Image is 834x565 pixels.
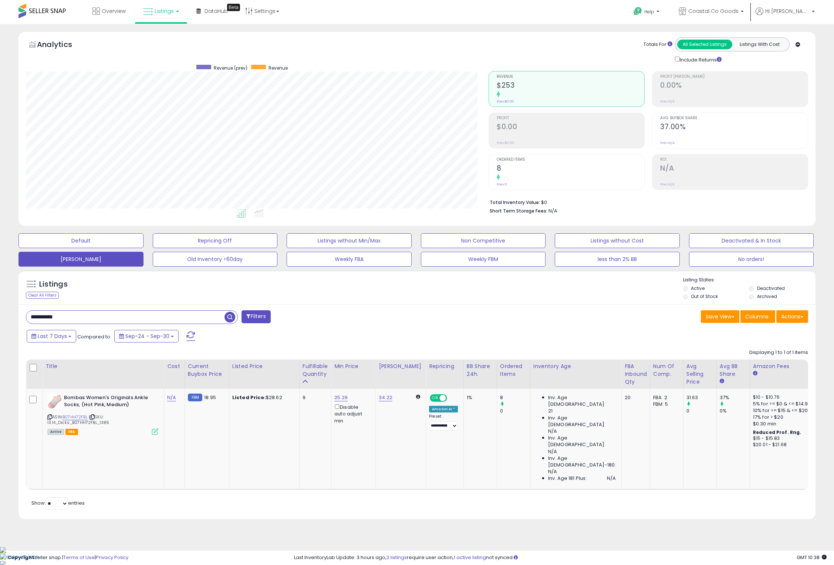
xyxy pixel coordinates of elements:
span: Last 7 Days [38,332,67,340]
span: Help [644,9,654,15]
button: Default [18,233,143,248]
div: BB Share 24h. [467,362,494,378]
button: Columns [740,310,775,323]
i: Get Help [633,7,642,16]
span: Hi [PERSON_NAME] [765,7,810,15]
button: Deactivated & In Stock [689,233,814,248]
div: Avg BB Share [720,362,747,378]
label: Active [691,285,705,291]
span: Compared to: [77,333,111,340]
small: Prev: N/A [660,99,675,104]
span: 18.95 [204,394,216,401]
div: Inventory Age [533,362,618,370]
a: Hi [PERSON_NAME] [756,7,815,24]
button: [PERSON_NAME] [18,252,143,267]
b: Short Term Storage Fees: [490,208,547,214]
button: Weekly FBM [421,252,546,267]
li: $0 [490,197,803,206]
img: 41WRYNc7h0L._SL40_.jpg [47,394,62,409]
h5: Listings [39,279,68,290]
span: Profit [PERSON_NAME] [660,75,808,79]
span: Show: entries [31,499,85,507]
h2: $253 [497,81,644,91]
h2: $0.00 [497,123,644,133]
div: 37% [720,394,750,401]
small: Amazon Fees. [753,370,757,377]
div: 9 [303,394,325,401]
div: $15 - $15.83 [753,435,814,442]
small: FBM [188,394,202,401]
span: ON [430,395,440,401]
div: Title [45,362,161,370]
small: Prev: $0.00 [497,99,514,104]
div: 5% for >= $0 & <= $14.99 [753,401,814,407]
button: less than 2% BB [555,252,680,267]
div: 0 [500,408,530,414]
div: $28.62 [232,394,294,401]
span: Ordered Items [497,158,644,162]
span: Inv. Age [DEMOGRAPHIC_DATA]: [548,415,616,428]
small: Avg BB Share. [720,378,724,385]
button: Listings With Cost [732,40,787,49]
button: Listings without Cost [555,233,680,248]
div: Current Buybox Price [188,362,226,378]
div: FBA inbound Qty [625,362,647,386]
span: Coastal Co Goods [688,7,739,15]
span: N/A [548,448,557,455]
b: Total Inventory Value: [490,199,540,205]
h2: 37.00% [660,123,808,133]
h2: 8 [497,164,644,174]
div: [PERSON_NAME] [379,362,423,370]
button: Filters [242,310,270,323]
small: Prev: 0 [497,182,507,187]
small: Prev: $0.00 [497,141,514,145]
span: All listings currently available for purchase on Amazon [47,429,64,435]
span: Revenue [497,75,644,79]
div: Preset: [429,414,458,431]
h2: 0.00% [660,81,808,91]
div: FBM: 5 [653,401,678,408]
div: Fulfillable Quantity [303,362,328,378]
span: N/A [548,207,557,214]
a: 25.29 [334,394,348,401]
span: Revenue (prev) [214,65,247,71]
div: 20 [625,394,644,401]
h5: Analytics [37,39,87,51]
b: Listed Price: [232,394,266,401]
div: Listed Price [232,362,296,370]
button: All Selected Listings [677,40,732,49]
button: Non Competitive [421,233,546,248]
span: Sep-24 - Sep-30 [125,332,169,340]
span: N/A [548,468,557,475]
div: ASIN: [47,394,158,434]
div: 31.63 [686,394,716,401]
div: 0% [720,408,750,414]
a: Help [628,1,667,24]
span: Profit [497,116,644,120]
b: Reduced Prof. Rng. [753,429,801,435]
button: Listings without Min/Max [287,233,412,248]
div: $10 - $10.76 [753,394,814,401]
div: $20.01 - $21.68 [753,442,814,448]
span: Listings [155,7,174,15]
span: Revenue [269,65,288,71]
div: Min Price [334,362,372,370]
div: 8 [500,394,530,401]
span: Avg. Buybox Share [660,116,808,120]
span: Overview [102,7,126,15]
span: Columns [745,313,769,320]
span: DataHub [205,7,228,15]
button: Repricing Off [153,233,278,248]
small: Prev: N/A [660,182,675,187]
small: Prev: N/A [660,141,675,145]
div: Repricing [429,362,460,370]
span: N/A [548,428,557,435]
button: Weekly FBA [287,252,412,267]
span: FBA [65,429,78,435]
h2: N/A [660,164,808,174]
label: Archived [757,293,777,300]
b: Bombas Women's Originals Ankle Socks, (Hot Pink, Medium) [64,394,154,410]
label: Out of Stock [691,293,718,300]
div: 0 [686,408,716,414]
p: Listing States: [683,277,816,284]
